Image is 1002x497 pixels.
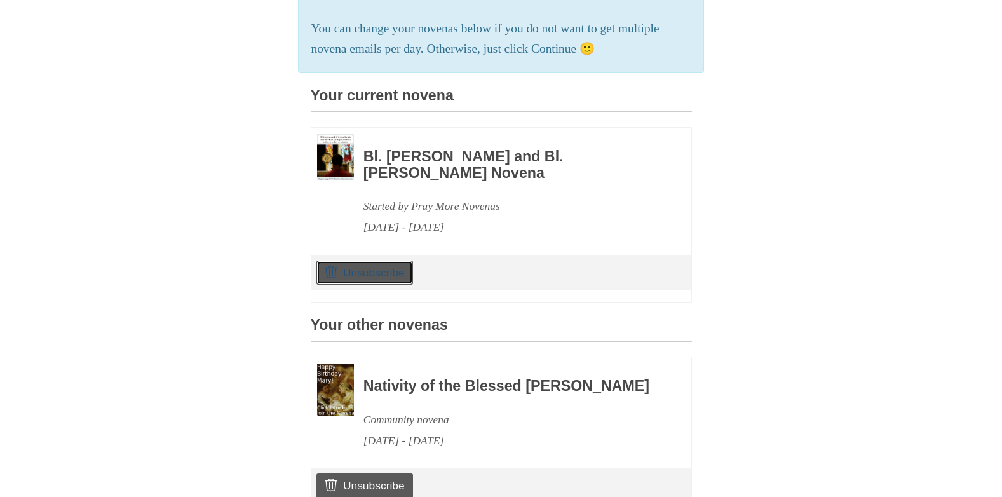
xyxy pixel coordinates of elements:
img: Novena image [317,364,354,416]
h3: Your current novena [311,88,692,112]
p: You can change your novenas below if you do not want to get multiple novena emails per day. Other... [311,18,691,60]
a: Unsubscribe [316,261,412,285]
div: [DATE] - [DATE] [363,217,657,238]
h3: Bl. [PERSON_NAME] and Bl. [PERSON_NAME] Novena [363,149,657,181]
div: Started by Pray More Novenas [363,196,657,217]
img: Novena image [317,134,354,180]
div: Community novena [363,409,657,430]
div: [DATE] - [DATE] [363,430,657,451]
h3: Your other novenas [311,317,692,342]
h3: Nativity of the Blessed [PERSON_NAME] [363,378,657,395]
